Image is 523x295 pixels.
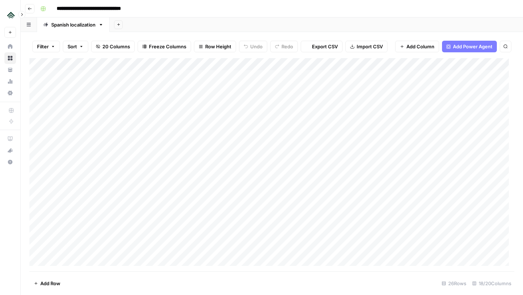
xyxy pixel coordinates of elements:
[345,41,388,52] button: Import CSV
[395,41,439,52] button: Add Column
[5,145,16,156] div: What's new?
[205,43,231,50] span: Row Height
[91,41,135,52] button: 20 Columns
[37,17,110,32] a: Spanish localization
[453,43,492,50] span: Add Power Agent
[149,43,186,50] span: Freeze Columns
[357,43,383,50] span: Import CSV
[239,41,267,52] button: Undo
[4,133,16,145] a: AirOps Academy
[32,41,60,52] button: Filter
[4,145,16,156] button: What's new?
[37,43,49,50] span: Filter
[301,41,342,52] button: Export CSV
[40,280,60,287] span: Add Row
[406,43,434,50] span: Add Column
[312,43,338,50] span: Export CSV
[281,43,293,50] span: Redo
[4,41,16,52] a: Home
[439,278,469,289] div: 26 Rows
[4,156,16,168] button: Help + Support
[270,41,298,52] button: Redo
[102,43,130,50] span: 20 Columns
[4,64,16,76] a: Your Data
[138,41,191,52] button: Freeze Columns
[63,41,88,52] button: Sort
[51,21,96,28] div: Spanish localization
[4,8,17,21] img: Uplisting Logo
[68,43,77,50] span: Sort
[4,87,16,99] a: Settings
[4,52,16,64] a: Browse
[29,278,65,289] button: Add Row
[4,6,16,24] button: Workspace: Uplisting
[250,43,263,50] span: Undo
[194,41,236,52] button: Row Height
[469,278,514,289] div: 18/20 Columns
[4,76,16,87] a: Usage
[442,41,497,52] button: Add Power Agent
